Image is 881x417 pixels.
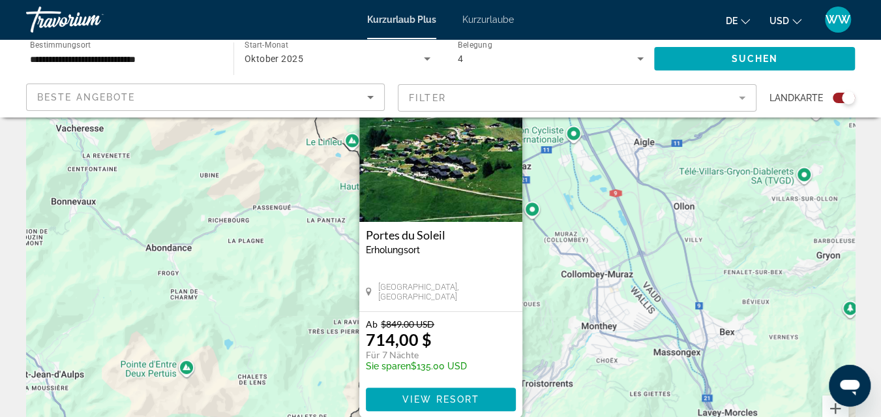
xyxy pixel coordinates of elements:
p: Für 7 Nächte [366,349,467,361]
a: Travorium [26,3,157,37]
font: 714,00 $ [366,330,432,349]
button: Sprache ändern [726,11,750,30]
font: $135.00 USD [366,361,467,371]
span: WW [826,13,850,26]
span: Belegung [458,40,492,50]
a: Kurzurlaub Plus [367,14,436,25]
span: [GEOGRAPHIC_DATA], [GEOGRAPHIC_DATA] [378,282,515,301]
span: Sie sparen [366,361,411,371]
img: 2843O01X.jpg [359,91,522,222]
span: Erholungsort [366,245,420,255]
a: Portes du Soleil [366,228,516,241]
span: De [726,16,738,26]
span: Oktober 2025 [245,54,303,64]
span: USD [769,16,789,26]
span: Bestimmungsort [30,40,91,49]
span: $849.00 USD [381,318,434,330]
mat-select: Sortieren nach [37,89,374,105]
button: Filter [398,84,756,112]
span: Beste Angebote [37,92,135,102]
iframe: Schaltfläche zum Öffnen des Messaging-Fensters [829,365,871,407]
span: 4 [458,54,463,64]
span: Suchen [731,54,778,64]
button: View Resort [366,388,516,411]
span: Landkarte [769,89,823,107]
a: Kurzurlaube [462,14,514,25]
button: Währung ändern [769,11,801,30]
span: Start-Monat [245,40,288,50]
button: Suchen [654,47,855,70]
button: Benutzermenü [821,6,855,33]
span: Ab [366,318,378,330]
span: View Resort [402,394,479,405]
